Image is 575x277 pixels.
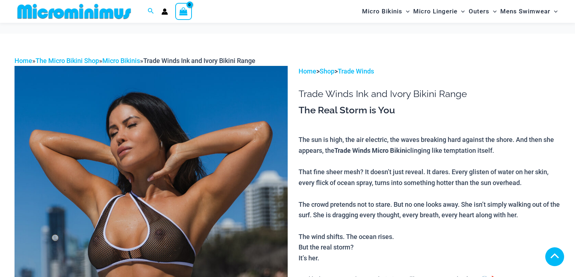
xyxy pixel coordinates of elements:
[550,2,558,21] span: Menu Toggle
[338,67,374,75] a: Trade Winds
[467,2,498,21] a: OutersMenu ToggleMenu Toggle
[15,57,255,64] span: » » »
[413,2,457,21] span: Micro Lingerie
[299,104,560,117] h3: The Real Storm is You
[334,146,407,155] b: Trade Winds Micro Bikini
[299,88,560,100] h1: Trade Winds Ink and Ivory Bikini Range
[15,3,134,20] img: MM SHOP LOGO FLAT
[143,57,255,64] span: Trade Winds Ink and Ivory Bikini Range
[457,2,465,21] span: Menu Toggle
[299,67,316,75] a: Home
[411,2,467,21] a: Micro LingerieMenu ToggleMenu Toggle
[36,57,99,64] a: The Micro Bikini Shop
[175,3,192,20] a: View Shopping Cart, empty
[148,7,154,16] a: Search icon link
[15,57,32,64] a: Home
[320,67,334,75] a: Shop
[362,2,402,21] span: Micro Bikinis
[161,8,168,15] a: Account icon link
[102,57,140,64] a: Micro Bikinis
[359,1,560,22] nav: Site Navigation
[402,2,410,21] span: Menu Toggle
[500,2,550,21] span: Mens Swimwear
[489,2,497,21] span: Menu Toggle
[469,2,489,21] span: Outers
[498,2,559,21] a: Mens SwimwearMenu ToggleMenu Toggle
[360,2,411,21] a: Micro BikinisMenu ToggleMenu Toggle
[299,66,560,77] p: > >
